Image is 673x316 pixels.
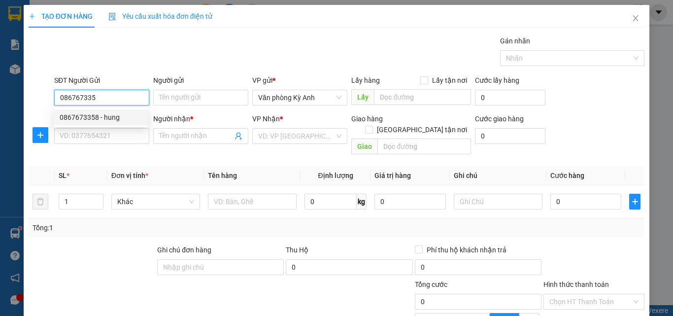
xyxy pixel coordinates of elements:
[373,124,471,135] span: [GEOGRAPHIC_DATA] tận nơi
[629,194,640,210] button: plus
[454,194,542,210] input: Ghi Chú
[543,281,609,288] label: Hình thức thanh toán
[60,112,142,123] div: 0867673358 - hung
[157,259,284,275] input: Ghi chú đơn hàng
[111,172,148,179] span: Đơn vị tính
[153,75,248,86] div: Người gửi
[475,128,545,144] input: Cước giao hàng
[450,166,546,185] th: Ghi chú
[622,5,649,33] button: Close
[423,245,510,255] span: Phí thu hộ khách nhận trả
[157,246,211,254] label: Ghi chú đơn hàng
[550,172,584,179] span: Cước hàng
[374,194,445,210] input: 0
[252,115,280,123] span: VP Nhận
[377,139,471,154] input: Dọc đường
[33,194,48,210] button: delete
[108,12,212,20] span: Yêu cầu xuất hóa đơn điện tử
[208,172,237,179] span: Tên hàng
[252,75,347,86] div: VP gửi
[318,172,353,179] span: Định lượng
[428,75,471,86] span: Lấy tận nơi
[235,132,242,140] span: user-add
[374,89,471,105] input: Dọc đường
[59,172,67,179] span: SL
[44,41,123,52] text: VPKA1509250003
[632,14,639,22] span: close
[29,13,35,20] span: plus
[286,246,308,254] span: Thu Hộ
[357,194,367,210] span: kg
[108,13,116,21] img: icon
[475,115,524,123] label: Cước giao hàng
[351,115,383,123] span: Giao hàng
[33,222,261,233] div: Tổng: 1
[630,198,640,206] span: plus
[258,90,341,105] span: Văn phòng Kỳ Anh
[351,139,377,154] span: Giao
[54,109,148,125] div: 0867673358 - hung
[33,131,48,139] span: plus
[500,37,530,45] label: Gán nhãn
[86,58,160,78] div: Nhận: Bến Xe Nước Ngầm
[153,113,248,124] div: Người nhận
[351,89,374,105] span: Lấy
[33,127,48,143] button: plus
[208,194,297,210] input: VD: Bàn, Ghế
[117,194,194,209] span: Khác
[475,76,519,84] label: Cước lấy hàng
[54,75,149,86] div: SĐT Người Gửi
[374,172,411,179] span: Giá trị hàng
[351,76,380,84] span: Lấy hàng
[7,58,81,78] div: Gửi: Văn phòng Kỳ Anh
[475,90,545,105] input: Cước lấy hàng
[29,12,93,20] span: TẠO ĐƠN HÀNG
[415,281,447,288] span: Tổng cước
